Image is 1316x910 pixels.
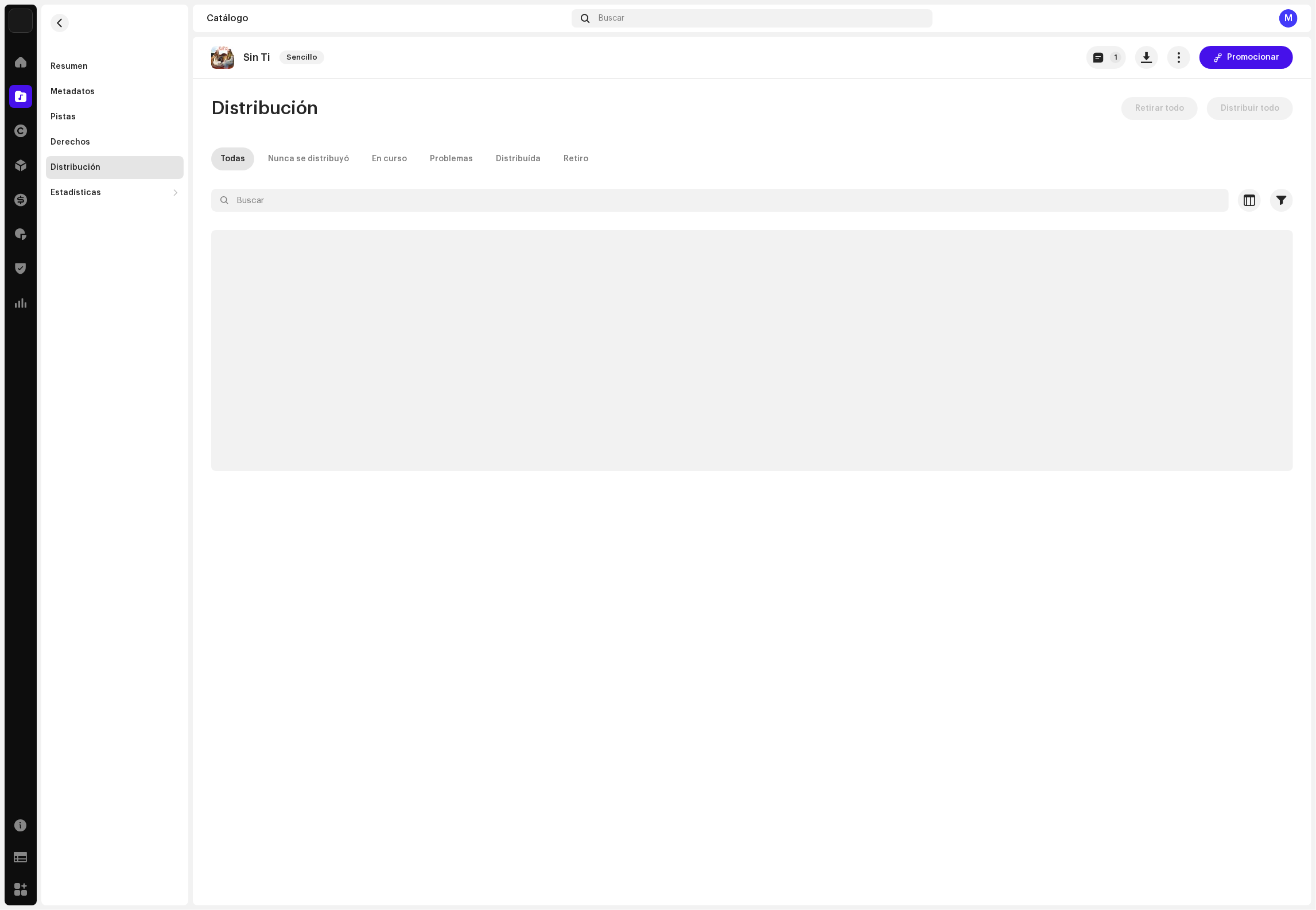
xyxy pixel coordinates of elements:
[211,46,234,69] img: 3a31b4b1-908f-45fc-ade1-db9a74f8f55b
[220,147,245,170] div: Todas
[430,147,473,170] div: Problemas
[1086,46,1126,69] button: 1
[51,138,90,147] div: Derechos
[496,147,541,170] div: Distribuída
[564,147,588,170] div: Retiro
[372,147,407,170] div: En curso
[243,52,270,64] p: Sin Ti
[1227,46,1279,69] span: Promocionar
[51,163,100,172] div: Distribución
[46,80,184,103] re-m-nav-item: Metadatos
[46,106,184,129] re-m-nav-item: Pistas
[46,181,184,204] re-m-nav-dropdown: Estadísticas
[46,55,184,78] re-m-nav-item: Resumen
[1135,97,1184,120] span: Retirar todo
[51,87,95,96] div: Metadatos
[211,189,1229,212] input: Buscar
[46,131,184,154] re-m-nav-item: Derechos
[1279,9,1298,28] div: M
[211,97,318,120] span: Distribución
[46,156,184,179] re-m-nav-item: Distribución
[599,14,624,23] span: Buscar
[279,50,324,64] span: Sencillo
[1207,97,1293,120] button: Distribuir todo
[268,147,349,170] div: Nunca se distribuyó
[207,14,567,23] div: Catálogo
[1221,97,1279,120] span: Distribuir todo
[9,9,32,32] img: 8066ddd7-cde9-4d85-817d-986ed3f259e9
[1110,52,1121,63] p-badge: 1
[1121,97,1198,120] button: Retirar todo
[51,112,76,122] div: Pistas
[1199,46,1293,69] button: Promocionar
[51,62,88,71] div: Resumen
[51,188,101,197] div: Estadísticas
